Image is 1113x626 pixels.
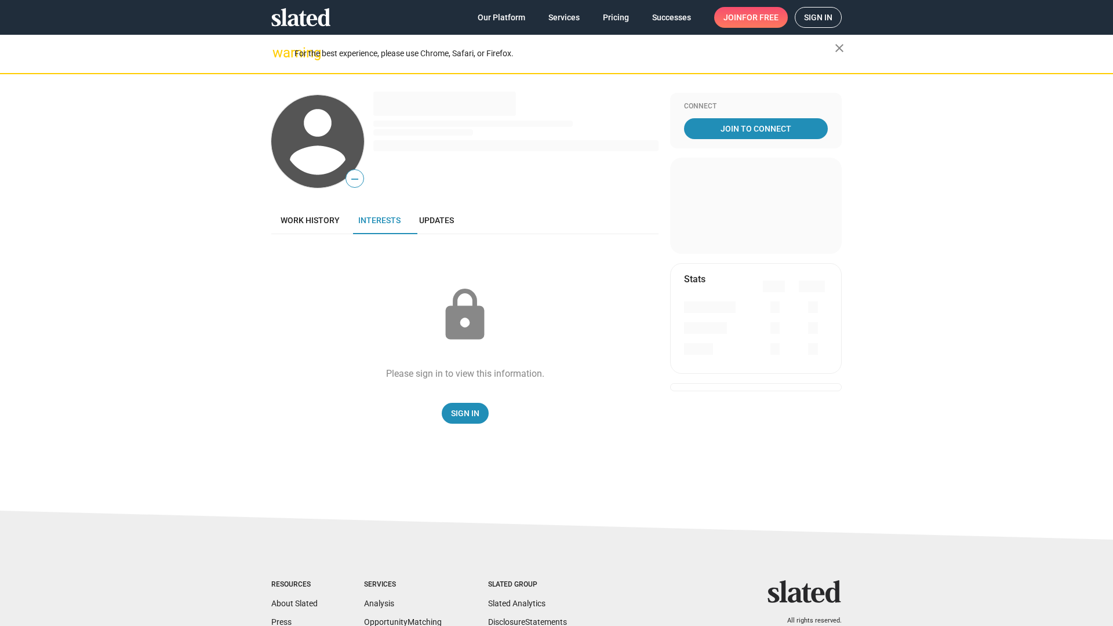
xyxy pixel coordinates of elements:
[281,216,340,225] span: Work history
[419,216,454,225] span: Updates
[548,7,580,28] span: Services
[684,273,705,285] mat-card-title: Stats
[643,7,700,28] a: Successes
[652,7,691,28] span: Successes
[804,8,832,27] span: Sign in
[271,206,349,234] a: Work history
[410,206,463,234] a: Updates
[436,286,494,344] mat-icon: lock
[714,7,788,28] a: Joinfor free
[539,7,589,28] a: Services
[442,403,489,424] a: Sign In
[603,7,629,28] span: Pricing
[795,7,842,28] a: Sign in
[451,403,479,424] span: Sign In
[386,367,544,380] div: Please sign in to view this information.
[686,118,825,139] span: Join To Connect
[684,102,828,111] div: Connect
[346,172,363,187] span: —
[832,41,846,55] mat-icon: close
[594,7,638,28] a: Pricing
[742,7,779,28] span: for free
[723,7,779,28] span: Join
[364,599,394,608] a: Analysis
[271,580,318,589] div: Resources
[272,46,286,60] mat-icon: warning
[294,46,835,61] div: For the best experience, please use Chrome, Safari, or Firefox.
[488,580,567,589] div: Slated Group
[684,118,828,139] a: Join To Connect
[468,7,534,28] a: Our Platform
[358,216,401,225] span: Interests
[478,7,525,28] span: Our Platform
[364,580,442,589] div: Services
[271,599,318,608] a: About Slated
[488,599,545,608] a: Slated Analytics
[349,206,410,234] a: Interests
